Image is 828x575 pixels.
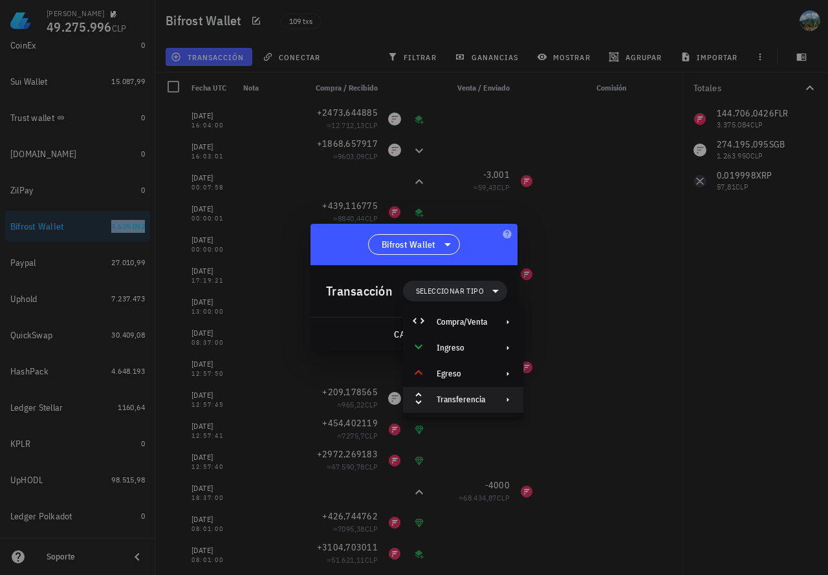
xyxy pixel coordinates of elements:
span: Seleccionar tipo [416,285,484,298]
div: Transferencia [437,395,487,405]
div: Egreso [437,369,487,379]
span: cancelar [393,329,442,340]
button: cancelar [388,323,447,346]
div: Ingreso [403,335,523,361]
span: Bifrost Wallet [382,238,436,251]
div: Compra/Venta [403,309,523,335]
div: Compra/Venta [437,317,487,327]
div: Transferencia [403,387,523,413]
div: Ingreso [437,343,487,353]
div: Egreso [403,361,523,387]
div: Transacción [326,281,393,301]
